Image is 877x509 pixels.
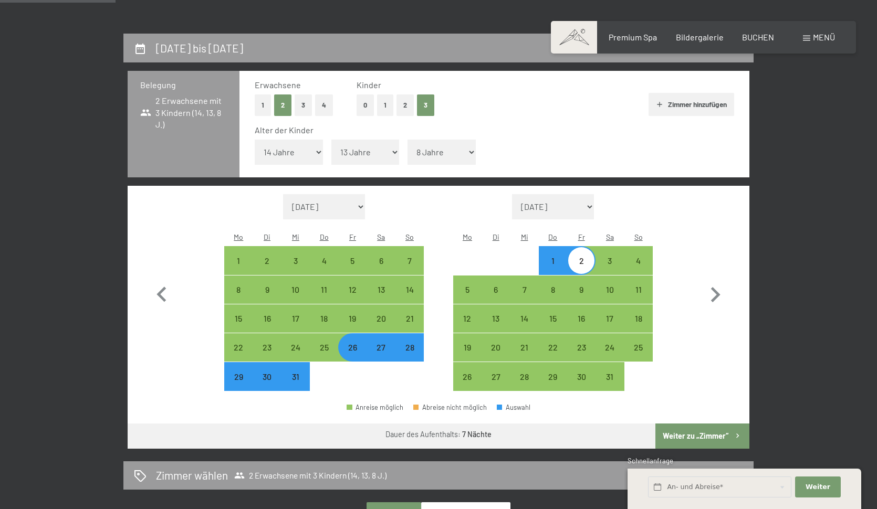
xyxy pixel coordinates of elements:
[368,343,394,369] div: 27
[147,194,177,391] button: Vorheriger Monat
[540,285,566,312] div: 8
[596,362,624,390] div: Sat Jan 31 2026
[310,304,338,333] div: Thu Dec 18 2025
[281,275,310,304] div: Wed Dec 10 2025
[234,232,243,241] abbr: Montag
[597,373,623,399] div: 31
[628,457,673,465] span: Schnellanfrage
[539,362,567,390] div: Anreise möglich
[567,304,596,333] div: Fri Jan 16 2026
[540,257,566,283] div: 1
[596,333,624,362] div: Anreise möglich
[367,275,395,304] div: Anreise möglich
[454,373,481,399] div: 26
[395,275,424,304] div: Sun Dec 14 2025
[310,333,338,362] div: Thu Dec 25 2025
[234,470,387,481] span: 2 Erwachsene mit 3 Kindern (14, 13, 8 J.)
[310,246,338,274] div: Anreise möglich
[567,275,596,304] div: Anreise möglich
[463,232,472,241] abbr: Montag
[367,275,395,304] div: Sat Dec 13 2025
[225,373,252,399] div: 29
[367,304,395,333] div: Anreise möglich
[338,333,367,362] div: Fri Dec 26 2025
[606,232,614,241] abbr: Samstag
[367,333,395,362] div: Sat Dec 27 2025
[539,246,567,274] div: Thu Jan 01 2026
[253,275,281,304] div: Anreise möglich
[700,194,730,391] button: Nächster Monat
[367,246,395,274] div: Anreise möglich
[625,257,652,283] div: 4
[462,430,492,439] b: 7 Nächte
[405,232,414,241] abbr: Sonntag
[597,343,623,369] div: 24
[655,423,749,449] button: Weiter zu „Zimmer“
[253,304,281,333] div: Tue Dec 16 2025
[311,343,337,369] div: 25
[539,275,567,304] div: Thu Jan 08 2026
[482,362,510,390] div: Tue Jan 27 2026
[625,343,652,369] div: 25
[225,257,252,283] div: 1
[511,314,537,341] div: 14
[482,304,510,333] div: Tue Jan 13 2026
[596,275,624,304] div: Anreise möglich
[395,333,424,362] div: Sun Dec 28 2025
[539,275,567,304] div: Anreise möglich
[510,304,538,333] div: Anreise möglich
[539,333,567,362] div: Anreise möglich
[482,333,510,362] div: Tue Jan 20 2026
[567,246,596,274] div: Fri Jan 02 2026
[597,257,623,283] div: 3
[292,232,299,241] abbr: Mittwoch
[539,246,567,274] div: Anreise möglich
[567,333,596,362] div: Fri Jan 23 2026
[482,304,510,333] div: Anreise möglich
[482,333,510,362] div: Anreise möglich
[339,285,366,312] div: 12
[396,257,423,283] div: 7
[281,246,310,274] div: Wed Dec 03 2025
[539,304,567,333] div: Anreise möglich
[568,314,594,341] div: 16
[482,362,510,390] div: Anreise möglich
[453,333,482,362] div: Mon Jan 19 2026
[254,285,280,312] div: 9
[310,275,338,304] div: Anreise möglich
[396,314,423,341] div: 21
[253,333,281,362] div: Tue Dec 23 2025
[357,94,374,116] button: 0
[510,362,538,390] div: Anreise möglich
[295,94,312,116] button: 3
[225,343,252,369] div: 22
[567,333,596,362] div: Anreise möglich
[264,232,270,241] abbr: Dienstag
[540,343,566,369] div: 22
[377,94,393,116] button: 1
[367,246,395,274] div: Sat Dec 06 2025
[649,93,734,116] button: Zimmer hinzufügen
[338,275,367,304] div: Fri Dec 12 2025
[453,333,482,362] div: Anreise möglich
[225,285,252,312] div: 8
[521,232,528,241] abbr: Mittwoch
[281,362,310,390] div: Wed Dec 31 2025
[596,304,624,333] div: Sat Jan 17 2026
[368,257,394,283] div: 6
[568,257,594,283] div: 2
[510,362,538,390] div: Wed Jan 28 2026
[395,246,424,274] div: Anreise möglich
[609,32,657,42] span: Premium Spa
[395,304,424,333] div: Anreise möglich
[339,343,366,369] div: 26
[283,314,309,341] div: 17
[597,285,623,312] div: 10
[281,333,310,362] div: Wed Dec 24 2025
[310,275,338,304] div: Thu Dec 11 2025
[156,468,228,483] h2: Zimmer wählen
[453,275,482,304] div: Anreise möglich
[255,80,301,90] span: Erwachsene
[281,275,310,304] div: Anreise möglich
[310,333,338,362] div: Anreise möglich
